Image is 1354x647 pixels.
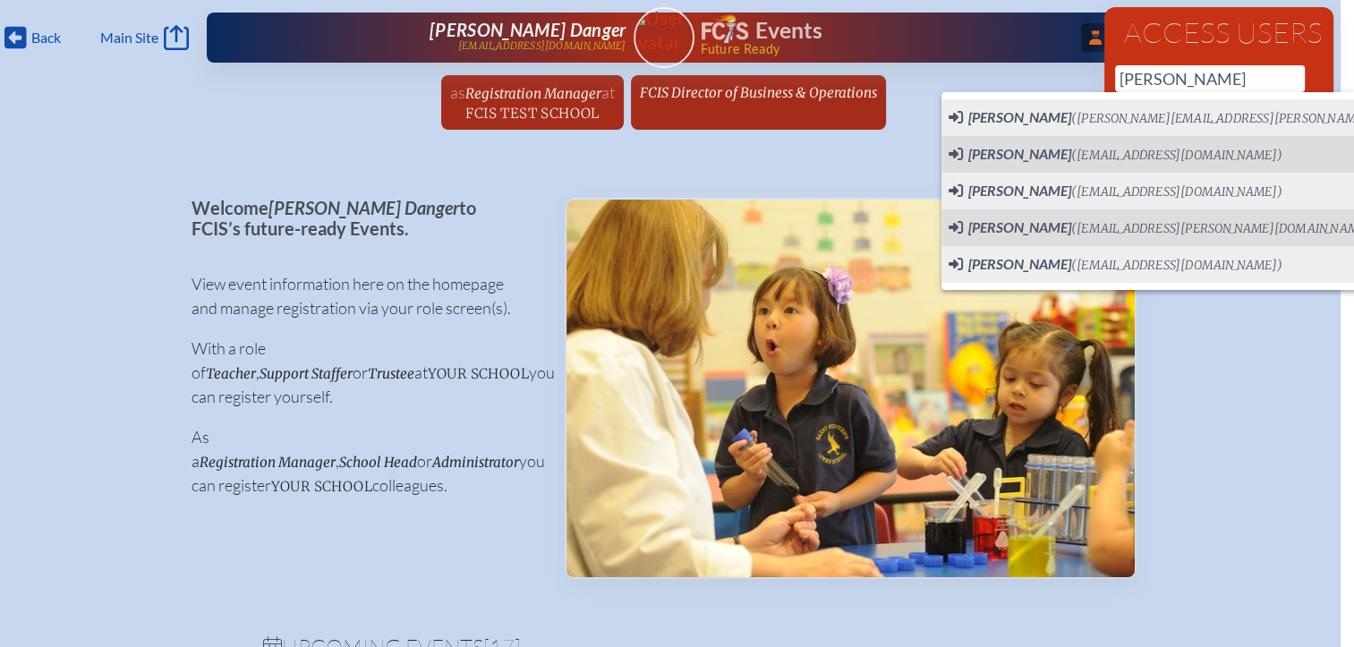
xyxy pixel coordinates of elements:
a: User Avatar [634,7,694,68]
img: User Avatar [626,6,702,54]
span: Back [31,29,61,47]
span: FCIS Director of Business & Operations [640,84,877,101]
span: your school [428,365,529,382]
img: Events [566,200,1135,577]
span: Switch User [949,182,1282,201]
a: asRegistration ManageratFCIS Test School [443,75,622,130]
span: [PERSON_NAME] [968,255,1071,272]
span: Switch User [949,255,1282,275]
span: Switch User [949,145,1282,165]
span: ([EMAIL_ADDRESS][DOMAIN_NAME]) [1071,148,1282,163]
span: School Head [339,454,417,471]
span: Future Ready [700,43,1063,55]
a: FCIS Director of Business & Operations [633,75,884,109]
div: FCIS Events — Future ready [702,14,1064,55]
span: ([EMAIL_ADDRESS][DOMAIN_NAME]) [1071,184,1282,200]
span: [PERSON_NAME] Danger [430,19,626,40]
span: Administrator [432,454,519,471]
span: [PERSON_NAME] [968,182,1071,199]
span: [PERSON_NAME] Danger [268,197,459,218]
span: Main Site [100,29,158,47]
a: [PERSON_NAME] Danger[EMAIL_ADDRESS][DOMAIN_NAME] [264,20,626,55]
p: Welcome to FCIS’s future-ready Events. [192,198,536,238]
span: your school [271,478,372,495]
span: ([EMAIL_ADDRESS][DOMAIN_NAME]) [1071,258,1282,273]
p: With a role of , or at you can register yourself. [192,336,536,409]
span: [PERSON_NAME] [968,145,1071,162]
span: Registration Manager [465,85,601,102]
a: Main Site [100,25,188,50]
p: [EMAIL_ADDRESS][DOMAIN_NAME] [458,40,626,52]
span: Support Staffer [260,365,353,382]
input: Person’s name or email [1115,65,1305,92]
span: Trustee [368,365,414,382]
span: [PERSON_NAME] [968,108,1071,125]
span: as [450,82,465,102]
span: FCIS Test School [465,105,599,122]
h1: Access Users [1115,18,1323,47]
p: View event information here on the homepage and manage registration via your role screen(s). [192,272,536,320]
span: [PERSON_NAME] [968,218,1071,235]
span: Registration Manager [200,454,336,471]
p: As a , or you can register colleagues. [192,425,536,498]
span: at [601,82,615,102]
span: Teacher [206,365,256,382]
